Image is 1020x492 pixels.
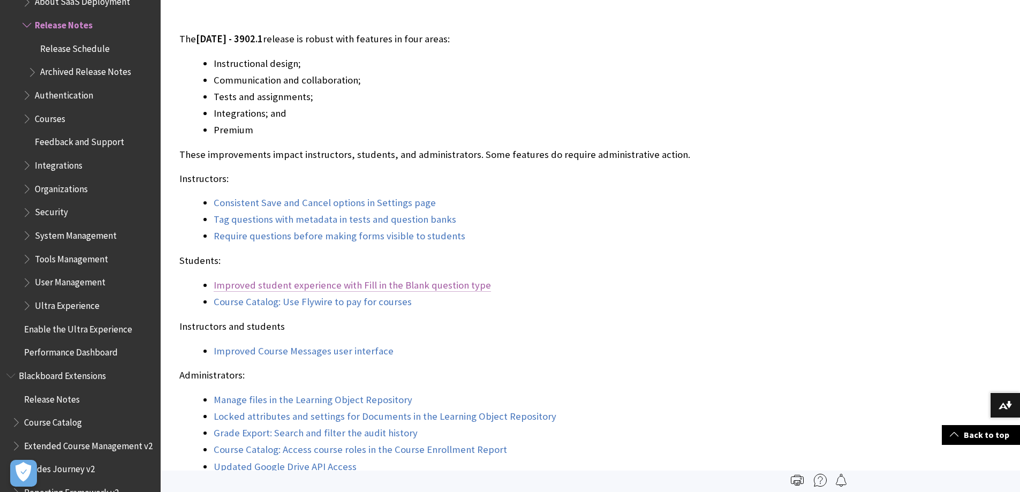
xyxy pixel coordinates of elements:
span: Tools Management [35,250,108,264]
a: Back to top [942,425,1020,445]
span: Grades Journey v2 [24,460,95,475]
p: These improvements impact instructors, students, and administrators. Some features do require adm... [179,148,843,162]
li: Communication and collaboration; [214,73,843,88]
span: Courses [35,110,65,124]
a: Locked attributes and settings for Documents in the Learning Object Repository [214,410,556,423]
p: Administrators: [179,368,843,382]
li: Tests and assignments; [214,89,843,104]
a: Improved student experience with Fill in the Blank question type [214,279,491,292]
span: Release Notes [35,16,93,31]
span: Ultra Experience [35,297,100,311]
a: Require questions before making forms visible to students [214,230,465,243]
a: Tag questions with metadata in tests and question banks [214,213,456,226]
span: User Management [35,274,105,288]
a: Improved Course Messages user interface [214,345,394,358]
a: Manage files in the Learning Object Repository [214,393,412,406]
p: The release is robust with features in four areas: [179,32,843,46]
li: Premium [214,123,843,138]
p: Instructors: [179,172,843,186]
span: Blackboard Extensions [19,367,106,381]
span: Extended Course Management v2 [24,437,153,451]
img: Print [791,474,804,487]
button: Open Preferences [10,460,37,487]
p: Instructors and students [179,320,843,334]
span: Performance Dashboard [24,343,118,358]
a: Consistent Save and Cancel options in Settings page [214,196,436,209]
span: Archived Release Notes [40,63,131,78]
a: Course Catalog: Access course roles in the Course Enrollment Report [214,443,507,456]
span: Authentication [35,86,93,101]
p: Students: [179,254,843,268]
a: Grade Export: Search and filter the audit history [214,427,418,440]
span: Course Catalog [24,413,82,428]
span: Security [35,203,68,218]
span: [DATE] - 3902.1 [196,33,263,45]
a: Course Catalog: Use Flywire to pay for courses [214,296,412,308]
span: System Management [35,226,117,241]
span: Organizations [35,180,88,194]
span: Enable the Ultra Experience [24,320,132,335]
span: Release Notes [24,390,80,405]
a: Updated Google Drive API Access [214,460,357,473]
span: Release Schedule [40,40,110,54]
li: Integrations; and [214,106,843,121]
li: Instructional design; [214,56,843,71]
img: Follow this page [835,474,848,487]
span: Integrations [35,156,82,171]
img: More help [814,474,827,487]
span: Feedback and Support [35,133,124,148]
